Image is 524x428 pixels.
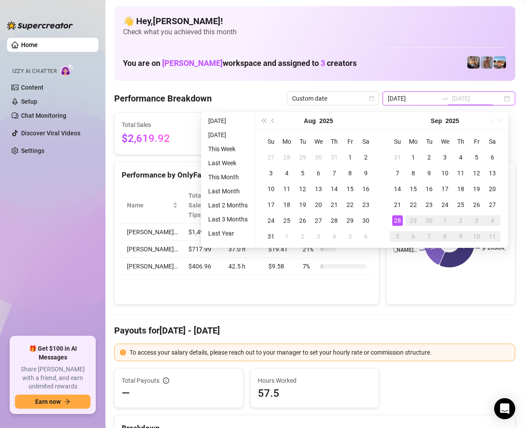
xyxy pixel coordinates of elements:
[421,134,437,149] th: Tu
[329,215,340,226] div: 28
[263,149,279,165] td: 2025-07-27
[266,152,276,163] div: 27
[21,112,66,119] a: Chat Monitoring
[263,229,279,244] td: 2025-08-31
[484,134,500,149] th: Sa
[424,168,434,178] div: 9
[292,92,374,105] span: Custom date
[266,184,276,194] div: 10
[392,168,403,178] div: 7
[122,169,372,181] div: Performance by OnlyFans Creator
[21,147,44,154] a: Settings
[487,168,498,178] div: 13
[123,15,506,27] h4: 👋 Hey, [PERSON_NAME] !
[329,199,340,210] div: 21
[266,215,276,226] div: 24
[345,184,355,194] div: 15
[122,386,130,400] span: —
[487,184,498,194] div: 20
[282,199,292,210] div: 18
[21,84,43,91] a: Content
[424,199,434,210] div: 23
[263,258,297,275] td: $9.58
[405,181,421,197] td: 2025-09-15
[205,130,251,140] li: [DATE]
[279,229,295,244] td: 2025-09-01
[455,168,466,178] div: 11
[60,64,74,76] img: AI Chatter
[392,231,403,242] div: 5
[469,134,484,149] th: Fr
[279,165,295,181] td: 2025-08-04
[297,199,308,210] div: 19
[282,215,292,226] div: 25
[326,165,342,181] td: 2025-08-07
[390,165,405,181] td: 2025-09-07
[311,165,326,181] td: 2025-08-06
[469,213,484,229] td: 2025-10-03
[326,213,342,229] td: 2025-08-28
[361,215,371,226] div: 30
[453,149,469,165] td: 2025-09-04
[455,184,466,194] div: 18
[481,56,493,69] img: Joey
[469,181,484,197] td: 2025-09-19
[342,149,358,165] td: 2025-08-01
[455,231,466,242] div: 9
[437,197,453,213] td: 2025-09-24
[421,149,437,165] td: 2025-09-02
[373,247,417,253] text: [PERSON_NAME]…
[440,231,450,242] div: 8
[388,94,438,103] input: Start date
[484,181,500,197] td: 2025-09-20
[326,181,342,197] td: 2025-08-14
[440,184,450,194] div: 17
[390,181,405,197] td: 2025-09-14
[311,229,326,244] td: 2025-09-03
[345,152,355,163] div: 1
[311,181,326,197] td: 2025-08-13
[453,229,469,244] td: 2025-10-09
[405,213,421,229] td: 2025-09-29
[487,152,498,163] div: 6
[266,199,276,210] div: 17
[390,197,405,213] td: 2025-09-21
[282,152,292,163] div: 28
[282,168,292,178] div: 4
[453,165,469,181] td: 2025-09-11
[471,168,482,178] div: 12
[329,152,340,163] div: 31
[313,152,324,163] div: 30
[361,231,371,242] div: 6
[469,149,484,165] td: 2025-09-05
[369,96,374,101] span: calendar
[313,184,324,194] div: 13
[21,130,80,137] a: Discover Viral Videos
[441,95,448,102] span: to
[421,181,437,197] td: 2025-09-16
[279,149,295,165] td: 2025-07-28
[122,376,159,385] span: Total Payouts
[494,56,506,69] img: Zach
[279,213,295,229] td: 2025-08-25
[282,231,292,242] div: 1
[205,172,251,182] li: This Month
[358,197,374,213] td: 2025-08-23
[263,165,279,181] td: 2025-08-03
[266,168,276,178] div: 3
[279,134,295,149] th: Mo
[259,112,268,130] button: Last year (Control + left)
[484,213,500,229] td: 2025-10-04
[408,231,419,242] div: 6
[469,197,484,213] td: 2025-09-26
[303,244,317,254] span: 21 %
[455,199,466,210] div: 25
[279,181,295,197] td: 2025-08-11
[437,181,453,197] td: 2025-09-17
[122,258,183,275] td: [PERSON_NAME]…
[114,324,515,337] h4: Payouts for [DATE] - [DATE]
[471,231,482,242] div: 10
[358,134,374,149] th: Sa
[471,215,482,226] div: 3
[329,231,340,242] div: 4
